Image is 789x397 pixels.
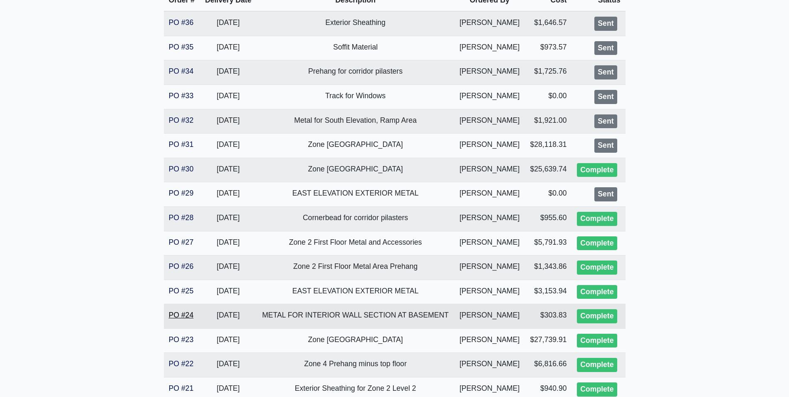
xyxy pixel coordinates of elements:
td: [DATE] [200,182,257,207]
td: $1,343.86 [525,256,572,280]
td: [DATE] [200,84,257,109]
div: Sent [594,17,617,31]
td: [PERSON_NAME] [454,304,525,329]
a: PO #36 [169,18,194,27]
td: [PERSON_NAME] [454,231,525,256]
td: Zone 2 First Floor Metal and Accessories [257,231,454,256]
a: PO #26 [169,262,194,270]
td: Zone [GEOGRAPHIC_DATA] [257,158,454,182]
div: Sent [594,114,617,129]
td: $25,639.74 [525,158,572,182]
div: Complete [577,382,617,397]
div: Sent [594,65,617,79]
td: [PERSON_NAME] [454,353,525,377]
td: [PERSON_NAME] [454,182,525,207]
a: PO #23 [169,335,194,344]
td: [PERSON_NAME] [454,206,525,231]
td: $1,921.00 [525,109,572,134]
a: PO #35 [169,43,194,51]
a: PO #27 [169,238,194,246]
a: PO #34 [169,67,194,75]
td: $3,153.94 [525,280,572,304]
div: Complete [577,309,617,323]
td: [DATE] [200,36,257,60]
td: [DATE] [200,231,257,256]
td: [PERSON_NAME] [454,328,525,353]
td: [PERSON_NAME] [454,158,525,182]
td: EAST ELEVATION EXTERIOR METAL [257,280,454,304]
div: Complete [577,163,617,177]
td: Metal for South Elevation, Ramp Area [257,109,454,134]
td: [PERSON_NAME] [454,256,525,280]
td: [DATE] [200,134,257,158]
a: PO #30 [169,165,194,173]
td: [PERSON_NAME] [454,36,525,60]
div: Complete [577,285,617,299]
a: PO #32 [169,116,194,124]
td: $27,739.91 [525,328,572,353]
td: [PERSON_NAME] [454,11,525,36]
td: [DATE] [200,304,257,329]
td: Zone 4 Prehang minus top floor [257,353,454,377]
td: $6,816.66 [525,353,572,377]
td: [DATE] [200,353,257,377]
td: $0.00 [525,182,572,207]
div: Complete [577,358,617,372]
td: METAL FOR INTERIOR WALL SECTION AT BASEMENT [257,304,454,329]
a: PO #28 [169,213,194,222]
td: [PERSON_NAME] [454,60,525,85]
td: [PERSON_NAME] [454,134,525,158]
td: $0.00 [525,84,572,109]
td: Zone 2 First Floor Metal Area Prehang [257,256,454,280]
td: $5,791.93 [525,231,572,256]
div: Sent [594,187,617,201]
td: Exterior Sheathing [257,11,454,36]
td: $28,118.31 [525,134,572,158]
td: [DATE] [200,256,257,280]
div: Complete [577,334,617,348]
a: PO #33 [169,92,194,100]
td: $303.83 [525,304,572,329]
td: Cornerbead for corridor pilasters [257,206,454,231]
td: [PERSON_NAME] [454,84,525,109]
a: PO #29 [169,189,194,197]
a: PO #22 [169,360,194,368]
a: PO #31 [169,140,194,149]
td: [DATE] [200,11,257,36]
td: [DATE] [200,109,257,134]
a: PO #24 [169,311,194,319]
td: Zone [GEOGRAPHIC_DATA] [257,328,454,353]
div: Sent [594,90,617,104]
td: [DATE] [200,60,257,85]
td: $955.60 [525,206,572,231]
td: [PERSON_NAME] [454,280,525,304]
div: Sent [594,41,617,55]
td: Track for Windows [257,84,454,109]
a: PO #21 [169,384,194,392]
td: [DATE] [200,328,257,353]
div: Complete [577,236,617,251]
td: $1,725.76 [525,60,572,85]
td: [DATE] [200,158,257,182]
div: Complete [577,261,617,275]
td: Zone [GEOGRAPHIC_DATA] [257,134,454,158]
div: Sent [594,139,617,153]
div: Complete [577,212,617,226]
td: [PERSON_NAME] [454,109,525,134]
td: $1,646.57 [525,11,572,36]
td: EAST ELEVATION EXTERIOR METAL [257,182,454,207]
td: [DATE] [200,206,257,231]
td: Soffit Material [257,36,454,60]
td: Prehang for corridor pilasters [257,60,454,85]
td: [DATE] [200,280,257,304]
td: $973.57 [525,36,572,60]
a: PO #25 [169,287,194,295]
